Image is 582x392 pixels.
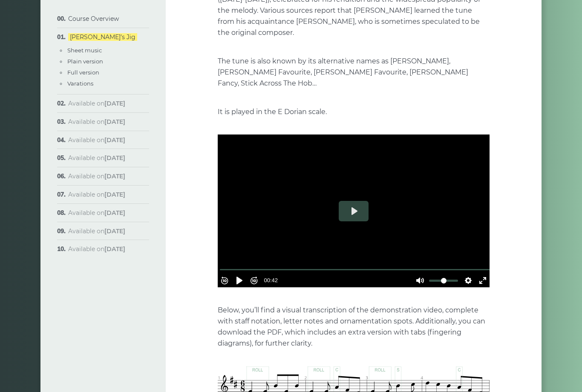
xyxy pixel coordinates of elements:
[68,172,125,180] span: Available on
[104,245,125,253] strong: [DATE]
[218,106,490,117] p: It is played in the E Dorian scale.
[68,227,125,235] span: Available on
[68,33,137,41] a: [PERSON_NAME]’s Jig
[68,154,125,162] span: Available on
[68,136,125,144] span: Available on
[104,118,125,126] strong: [DATE]
[68,209,125,217] span: Available on
[104,172,125,180] strong: [DATE]
[68,191,125,198] span: Available on
[67,58,103,65] a: Plain version
[68,245,125,253] span: Available on
[68,100,125,107] span: Available on
[104,209,125,217] strong: [DATE]
[104,154,125,162] strong: [DATE]
[104,191,125,198] strong: [DATE]
[218,56,490,89] p: The tune is also known by its alternative names as [PERSON_NAME], [PERSON_NAME] Favourite, [PERSO...
[67,80,93,87] a: Varations
[68,118,125,126] span: Available on
[68,15,119,23] a: Course Overview
[104,136,125,144] strong: [DATE]
[104,227,125,235] strong: [DATE]
[67,69,99,76] a: Full version
[104,100,125,107] strong: [DATE]
[218,305,490,349] p: Below, you’ll find a visual transcription of the demonstration video, complete with staff notatio...
[67,47,102,54] a: Sheet music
